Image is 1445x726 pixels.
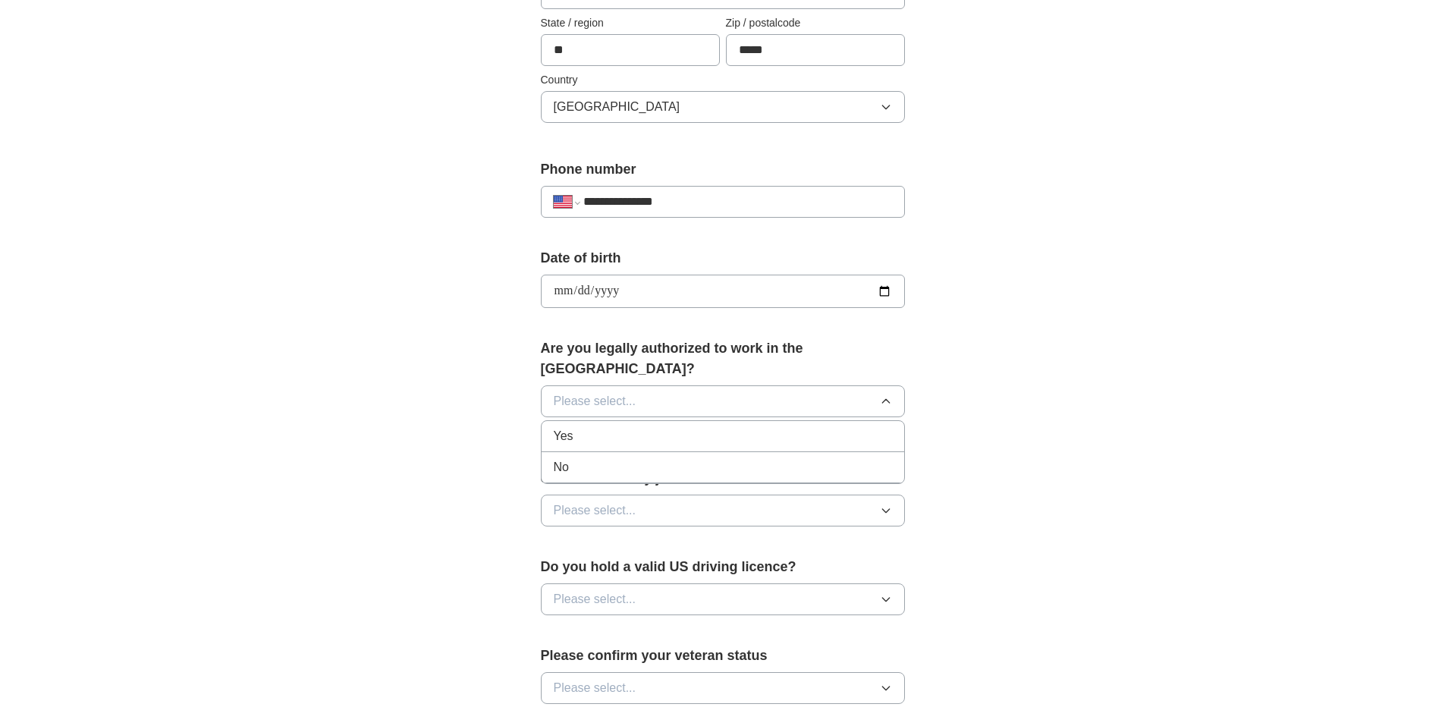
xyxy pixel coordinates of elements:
[541,15,720,31] label: State / region
[726,15,905,31] label: Zip / postalcode
[554,392,636,410] span: Please select...
[541,159,905,180] label: Phone number
[541,557,905,577] label: Do you hold a valid US driving licence?
[541,91,905,123] button: [GEOGRAPHIC_DATA]
[541,385,905,417] button: Please select...
[554,98,680,116] span: [GEOGRAPHIC_DATA]
[541,72,905,88] label: Country
[541,338,905,379] label: Are you legally authorized to work in the [GEOGRAPHIC_DATA]?
[554,458,569,476] span: No
[541,672,905,704] button: Please select...
[541,495,905,526] button: Please select...
[554,590,636,608] span: Please select...
[554,679,636,697] span: Please select...
[541,583,905,615] button: Please select...
[541,248,905,269] label: Date of birth
[554,501,636,520] span: Please select...
[541,646,905,666] label: Please confirm your veteran status
[554,427,573,445] span: Yes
